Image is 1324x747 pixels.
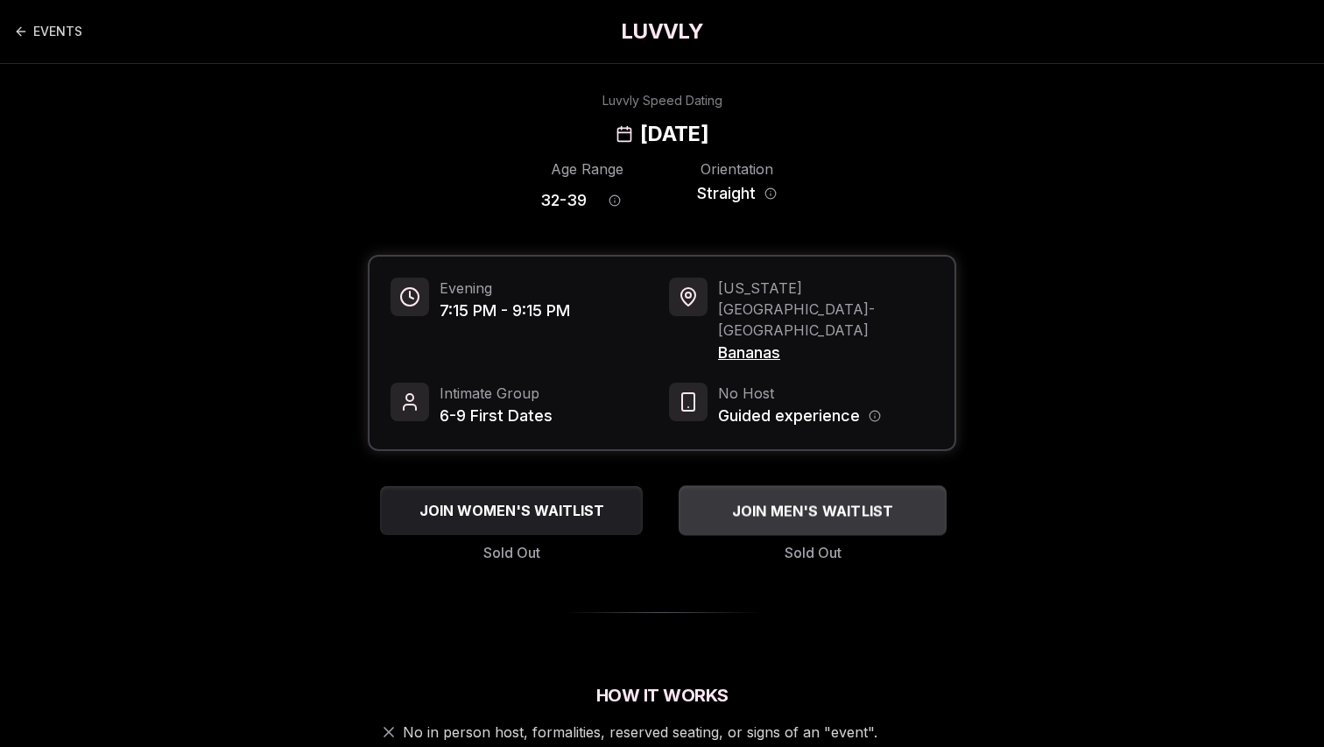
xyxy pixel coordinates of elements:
span: No in person host, formalities, reserved seating, or signs of an "event". [403,722,877,743]
button: Age range information [595,181,634,220]
span: Sold Out [785,542,842,563]
span: No Host [718,383,881,404]
div: Orientation [690,159,784,180]
div: Luvvly Speed Dating [602,92,722,109]
span: JOIN WOMEN'S WAITLIST [416,500,608,521]
span: Evening [440,278,570,299]
button: Orientation information [764,187,777,200]
span: Intimate Group [440,383,553,404]
button: Host information [869,410,881,422]
span: [US_STATE][GEOGRAPHIC_DATA] - [GEOGRAPHIC_DATA] [718,278,933,341]
div: Age Range [540,159,634,180]
span: 7:15 PM - 9:15 PM [440,299,570,323]
span: JOIN MEN'S WAITLIST [729,500,898,521]
span: 6-9 First Dates [440,404,553,428]
h2: [DATE] [640,120,708,148]
h2: How It Works [368,683,956,708]
a: LUVVLY [621,18,703,46]
button: JOIN MEN'S WAITLIST - Sold Out [679,485,947,535]
span: 32 - 39 [540,188,587,213]
button: JOIN WOMEN'S WAITLIST - Sold Out [380,486,643,535]
a: Back to events [14,14,82,49]
span: Sold Out [483,542,540,563]
span: Straight [697,181,756,206]
span: Bananas [718,341,933,365]
span: Guided experience [718,404,860,428]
